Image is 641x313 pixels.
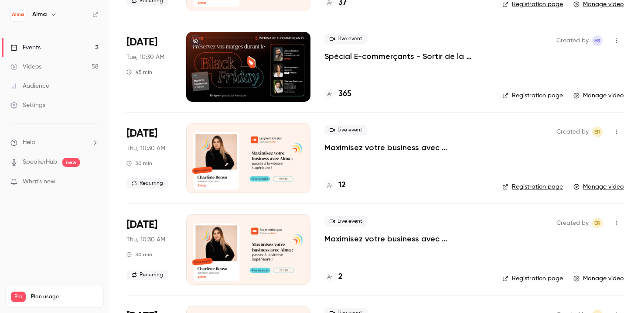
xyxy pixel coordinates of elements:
span: Live event [324,125,368,135]
span: Created by [556,35,589,46]
a: Spécial E-commerçants - Sortir de la guerre des prix et préserver ses marges pendant [DATE][DATE] [324,51,488,62]
span: Live event [324,216,368,227]
span: [DATE] [126,127,157,141]
span: Thu, 10:30 AM [126,235,165,244]
iframe: Noticeable Trigger [88,178,99,186]
span: Tue, 10:30 AM [126,53,164,62]
img: Alma [11,7,25,21]
a: Maximisez votre business avec [PERSON_NAME] : passez à la vitesse supérieure ! [324,142,488,153]
a: Registration page [502,274,563,283]
span: Evan SAIDI [592,35,603,46]
span: [DATE] [126,35,157,49]
a: 2 [324,271,343,283]
h4: 12 [338,179,346,191]
div: Videos [10,62,41,71]
h4: 365 [338,88,351,100]
div: 30 min [126,160,152,167]
span: new [62,158,80,167]
div: Settings [10,101,45,110]
div: Audience [10,82,49,90]
span: Thu, 10:30 AM [126,144,165,153]
a: SpeakerHub [23,158,57,167]
a: Manage video [573,274,624,283]
span: Recurring [126,178,168,189]
div: Sep 30 Tue, 10:30 AM (Europe/Paris) [126,32,172,102]
span: ES [594,35,600,46]
a: Manage video [573,91,624,100]
a: Manage video [573,182,624,191]
span: Created by [556,218,589,228]
div: 30 min [126,251,152,258]
span: Created by [556,127,589,137]
div: 45 min [126,69,152,76]
a: Registration page [502,91,563,100]
span: [DATE] [126,218,157,232]
a: 12 [324,179,346,191]
div: Sep 18 Thu, 10:30 AM (Europe/Paris) [126,214,172,284]
span: ER [594,218,600,228]
span: Eric ROMER [592,218,603,228]
a: Registration page [502,182,563,191]
li: help-dropdown-opener [10,138,99,147]
h6: Alma [32,10,47,19]
span: Plan usage [31,293,98,300]
a: 365 [324,88,351,100]
span: What's new [23,177,55,186]
span: Pro [11,292,26,302]
span: ER [594,127,600,137]
span: Help [23,138,35,147]
div: Events [10,43,41,52]
span: Eric ROMER [592,127,603,137]
div: Sep 25 Thu, 10:30 AM (Europe/Paris) [126,123,172,193]
h4: 2 [338,271,343,283]
span: Live event [324,34,368,44]
span: Recurring [126,270,168,280]
a: Maximisez votre business avec [PERSON_NAME] : passez à la vitesse supérieure ! [324,234,488,244]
